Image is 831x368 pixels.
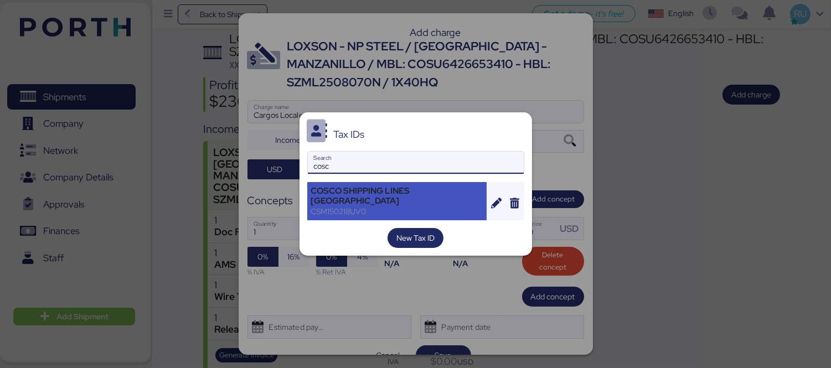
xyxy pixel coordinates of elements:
[311,206,483,216] div: CSM150218UV0
[308,152,524,174] input: Search
[396,231,435,245] span: New Tax ID
[388,228,443,248] button: New Tax ID
[333,129,364,139] div: Tax IDs
[311,186,483,206] div: COSCO SHIPPING LINES [GEOGRAPHIC_DATA]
